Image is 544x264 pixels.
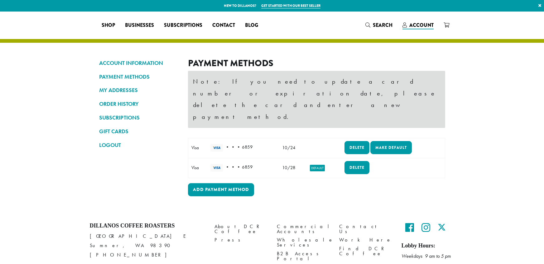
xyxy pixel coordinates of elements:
[332,138,341,158] td: N/A
[125,22,154,29] span: Businesses
[102,22,115,29] span: Shop
[214,236,267,244] a: Press
[188,183,254,196] a: Add payment method
[245,22,258,29] span: Blog
[370,141,412,154] a: Make default
[261,3,320,8] a: Get started with our best seller
[188,58,445,69] h2: Payment Methods
[275,138,303,158] td: 10/24
[99,126,179,137] a: GIFT CARDS
[90,232,205,260] p: [GEOGRAPHIC_DATA] E Sumner, WA 98390 [PHONE_NUMBER]
[339,236,392,244] a: Work Here
[277,249,330,263] a: B2B Access Portal
[164,22,202,29] span: Subscriptions
[191,164,204,171] div: Visa
[99,58,179,198] nav: Account pages
[207,158,275,178] td: • • • 6859
[275,158,303,178] td: 10/28
[360,20,397,30] a: Search
[402,253,451,259] em: Weekdays 9 am to 5 pm
[409,22,434,29] span: Account
[207,138,275,158] td: • • • 6859
[339,244,392,258] a: Find DCR Coffee
[344,161,369,174] a: Delete
[339,222,392,236] a: Contact Us
[99,71,179,82] a: PAYMENT METHODS
[191,144,204,151] div: Visa
[332,158,341,178] td: N/A
[99,112,179,123] a: SUBSCRIPTIONS
[210,144,223,152] img: Visa
[214,222,267,236] a: About DCR Coffee
[99,99,179,109] a: ORDER HISTORY
[99,85,179,95] a: MY ADDRESSES
[210,164,223,172] img: Visa
[97,20,120,30] a: Shop
[277,236,330,249] a: Wholesale Services
[310,165,325,171] mark: Default
[193,76,440,123] p: Note: If you need to update a card number or expiration date, please delete the card and enter a ...
[373,22,392,29] span: Search
[402,242,455,249] h5: Lobby Hours:
[99,58,179,68] a: ACCOUNT INFORMATION
[90,222,205,229] h4: Dillanos Coffee Roasters
[212,22,235,29] span: Contact
[344,141,369,154] a: Delete
[99,140,179,150] a: LOGOUT
[277,222,330,236] a: Commercial Accounts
